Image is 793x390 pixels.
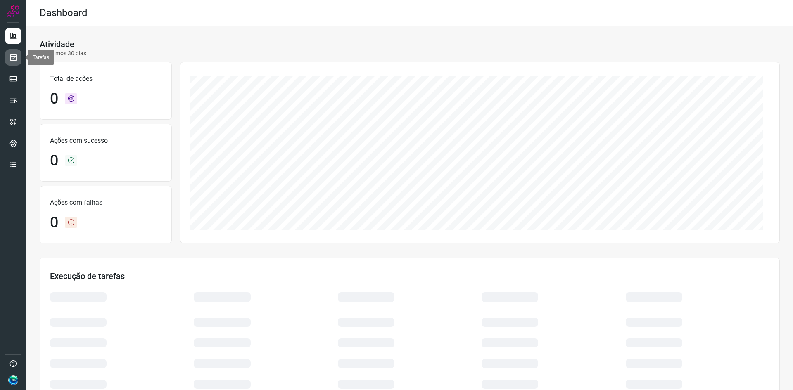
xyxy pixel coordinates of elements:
span: Tarefas [33,54,49,60]
p: Total de ações [50,74,161,84]
img: 681137e3515f4c22b41220cfc09c0378.jpg [8,375,18,385]
h3: Atividade [40,39,74,49]
p: Últimos 30 dias [40,49,86,58]
h1: 0 [50,152,58,170]
p: Ações com falhas [50,198,161,208]
p: Ações com sucesso [50,136,161,146]
img: Logo [7,5,19,17]
h3: Execução de tarefas [50,271,769,281]
h1: 0 [50,214,58,232]
h1: 0 [50,90,58,108]
h2: Dashboard [40,7,88,19]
